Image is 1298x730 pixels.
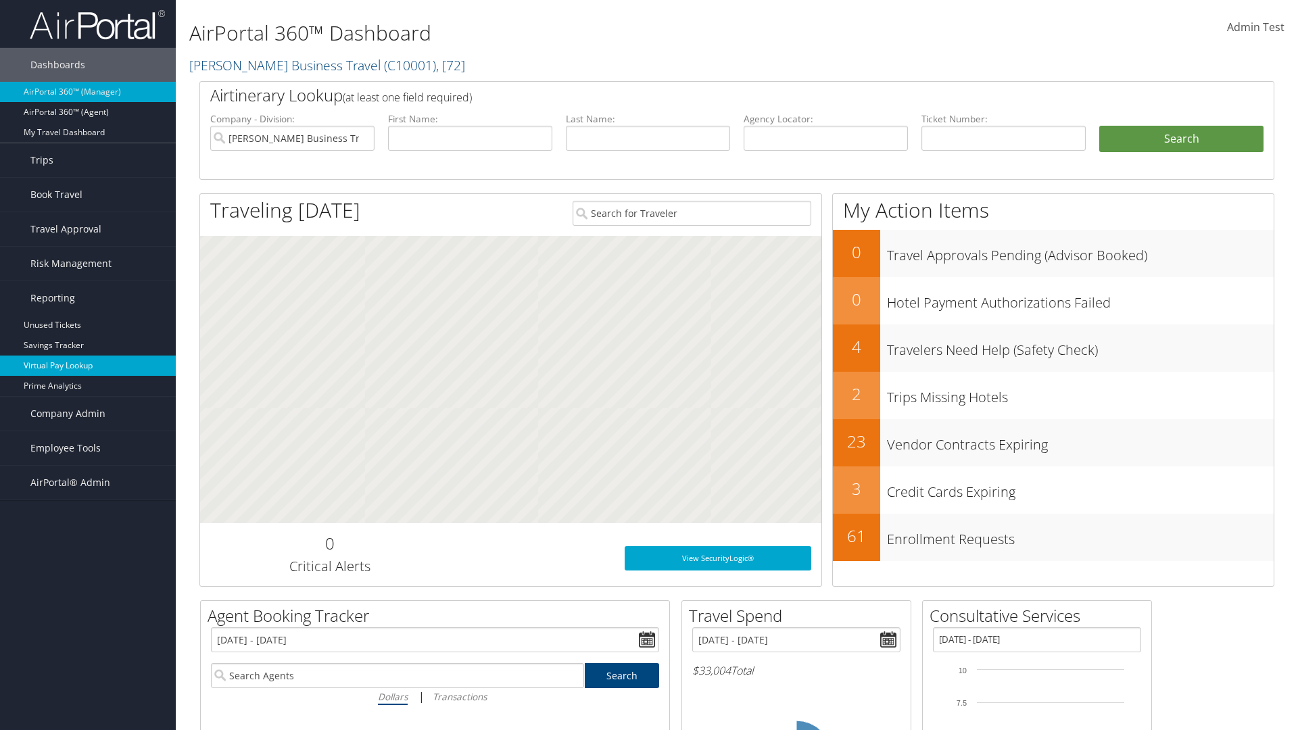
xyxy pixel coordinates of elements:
[689,604,911,627] h2: Travel Spend
[887,287,1274,312] h3: Hotel Payment Authorizations Failed
[30,9,165,41] img: airportal-logo.png
[833,419,1274,466] a: 23Vendor Contracts Expiring
[833,196,1274,224] h1: My Action Items
[30,178,82,212] span: Book Travel
[744,112,908,126] label: Agency Locator:
[211,688,659,705] div: |
[189,56,465,74] a: [PERSON_NAME] Business Travel
[573,201,811,226] input: Search for Traveler
[833,372,1274,419] a: 2Trips Missing Hotels
[833,241,880,264] h2: 0
[30,397,105,431] span: Company Admin
[384,56,436,74] span: ( C10001 )
[585,663,660,688] a: Search
[1227,20,1284,34] span: Admin Test
[930,604,1151,627] h2: Consultative Services
[887,239,1274,265] h3: Travel Approvals Pending (Advisor Booked)
[833,335,880,358] h2: 4
[30,431,101,465] span: Employee Tools
[210,112,375,126] label: Company - Division:
[887,429,1274,454] h3: Vendor Contracts Expiring
[833,514,1274,561] a: 61Enrollment Requests
[208,604,669,627] h2: Agent Booking Tracker
[436,56,465,74] span: , [ 72 ]
[1227,7,1284,49] a: Admin Test
[30,143,53,177] span: Trips
[833,466,1274,514] a: 3Credit Cards Expiring
[887,476,1274,502] h3: Credit Cards Expiring
[210,532,449,555] h2: 0
[30,247,112,281] span: Risk Management
[378,690,408,703] i: Dollars
[833,525,880,547] h2: 61
[566,112,730,126] label: Last Name:
[30,281,75,315] span: Reporting
[833,430,880,453] h2: 23
[833,324,1274,372] a: 4Travelers Need Help (Safety Check)
[833,383,880,406] h2: 2
[833,477,880,500] h2: 3
[211,663,584,688] input: Search Agents
[1099,126,1264,153] button: Search
[30,48,85,82] span: Dashboards
[887,523,1274,549] h3: Enrollment Requests
[921,112,1086,126] label: Ticket Number:
[833,288,880,311] h2: 0
[692,663,731,678] span: $33,004
[833,277,1274,324] a: 0Hotel Payment Authorizations Failed
[343,90,472,105] span: (at least one field required)
[887,381,1274,407] h3: Trips Missing Hotels
[959,666,967,675] tspan: 10
[30,212,101,246] span: Travel Approval
[388,112,552,126] label: First Name:
[189,19,919,47] h1: AirPortal 360™ Dashboard
[30,466,110,500] span: AirPortal® Admin
[692,663,900,678] h6: Total
[210,557,449,576] h3: Critical Alerts
[210,196,360,224] h1: Traveling [DATE]
[957,699,967,707] tspan: 7.5
[433,690,487,703] i: Transactions
[625,546,811,570] a: View SecurityLogic®
[887,334,1274,360] h3: Travelers Need Help (Safety Check)
[210,84,1174,107] h2: Airtinerary Lookup
[833,230,1274,277] a: 0Travel Approvals Pending (Advisor Booked)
